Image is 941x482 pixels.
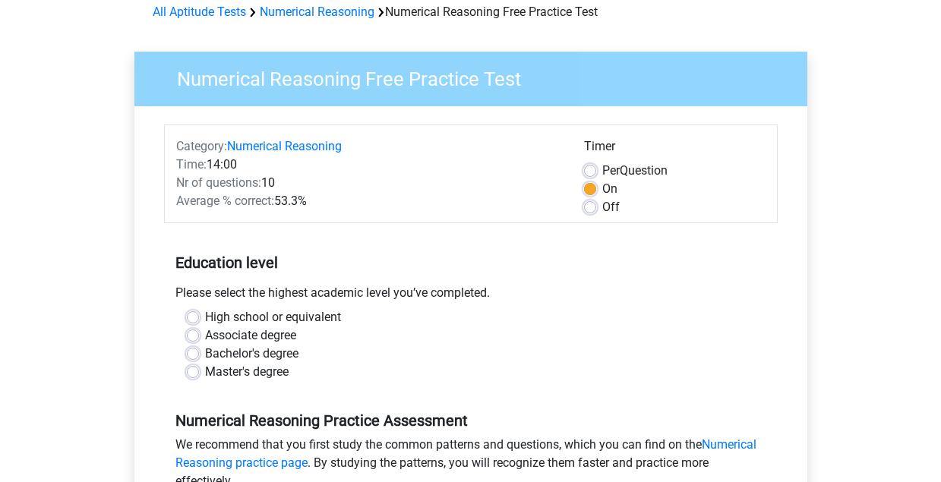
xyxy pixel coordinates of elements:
[175,411,766,430] h5: Numerical Reasoning Practice Assessment
[602,162,668,180] label: Question
[165,174,573,192] div: 10
[176,194,274,208] span: Average % correct:
[205,363,289,381] label: Master's degree
[159,61,796,91] h3: Numerical Reasoning Free Practice Test
[602,180,617,198] label: On
[153,5,246,19] a: All Aptitude Tests
[164,284,778,308] div: Please select the highest academic level you’ve completed.
[165,156,573,174] div: 14:00
[602,163,620,178] span: Per
[205,308,341,326] label: High school or equivalent
[175,247,766,278] h5: Education level
[602,198,620,216] label: Off
[260,5,374,19] a: Numerical Reasoning
[205,345,298,363] label: Bachelor's degree
[176,139,227,153] span: Category:
[147,3,795,21] div: Numerical Reasoning Free Practice Test
[584,137,766,162] div: Timer
[227,139,342,153] a: Numerical Reasoning
[176,157,207,172] span: Time:
[205,326,296,345] label: Associate degree
[165,192,573,210] div: 53.3%
[176,175,261,190] span: Nr of questions:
